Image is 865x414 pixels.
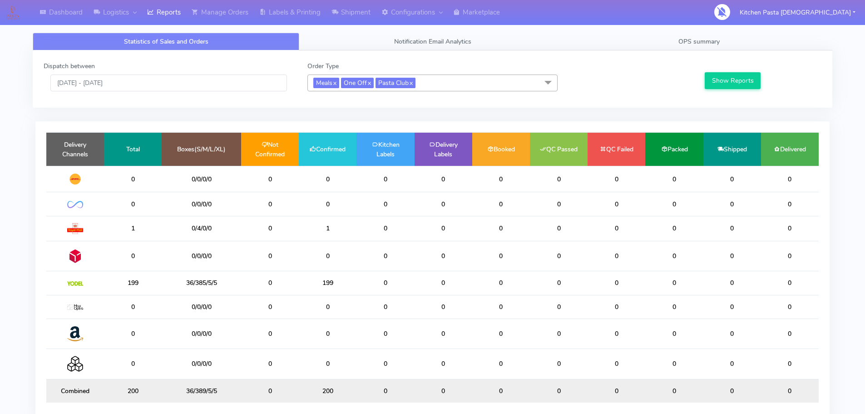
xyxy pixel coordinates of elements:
td: Combined [46,379,104,403]
img: Yodel [67,281,83,286]
td: 0 [761,192,819,216]
td: 0 [703,166,761,192]
td: 0 [472,216,530,241]
td: 0 [645,216,703,241]
td: 0 [415,271,472,295]
td: 0 [241,295,299,319]
td: 0 [241,349,299,379]
td: 0 [530,319,588,349]
td: 0 [703,349,761,379]
td: 0 [356,166,414,192]
td: 0 [588,216,645,241]
td: QC Passed [530,133,588,166]
td: 0 [415,379,472,403]
input: Pick the Daterange [50,75,287,91]
span: Pasta Club [376,78,415,88]
td: 36/385/5/5 [162,271,241,295]
td: 0 [241,319,299,349]
td: 0 [703,192,761,216]
td: 0 [703,319,761,349]
td: 0 [588,271,645,295]
td: 0 [241,216,299,241]
button: Kitchen Pasta [DEMOGRAPHIC_DATA] [733,3,862,22]
img: DHL [67,173,83,185]
td: 0 [530,349,588,379]
td: 1 [104,216,162,241]
td: 200 [299,379,356,403]
button: Show Reports [705,72,761,89]
img: DPD [67,248,83,264]
td: 0 [761,349,819,379]
label: Dispatch between [44,61,95,71]
td: 0 [530,379,588,403]
td: 0 [588,192,645,216]
td: 0 [645,166,703,192]
td: 0 [104,166,162,192]
td: 0 [703,216,761,241]
td: 0 [415,295,472,319]
td: 0 [472,379,530,403]
td: 0 [530,241,588,271]
td: 0 [299,319,356,349]
td: 0 [645,349,703,379]
td: 0 [703,379,761,403]
td: 0 [104,349,162,379]
td: 0 [703,271,761,295]
td: 0 [761,241,819,271]
td: 0 [356,319,414,349]
td: 0 [356,379,414,403]
td: 0 [356,241,414,271]
td: 0 [472,192,530,216]
td: 0 [703,241,761,271]
td: 0 [761,216,819,241]
td: Booked [472,133,530,166]
td: 0/0/0/0 [162,349,241,379]
td: 0 [104,192,162,216]
td: 0/0/0/0 [162,319,241,349]
td: 0 [356,271,414,295]
td: 0/4/0/0 [162,216,241,241]
td: 0 [645,271,703,295]
td: 0 [761,319,819,349]
td: 0 [761,271,819,295]
td: Delivery Labels [415,133,472,166]
td: Total [104,133,162,166]
td: Not Confirmed [241,133,299,166]
td: 0 [530,271,588,295]
td: 0 [415,192,472,216]
td: 0 [472,349,530,379]
td: QC Failed [588,133,645,166]
td: Delivered [761,133,819,166]
span: OPS summary [678,37,720,46]
td: Packed [645,133,703,166]
td: 0 [472,271,530,295]
a: x [332,78,336,87]
td: 0 [415,216,472,241]
td: 0 [588,319,645,349]
td: 0 [415,319,472,349]
span: One Off [341,78,374,88]
td: 0 [299,192,356,216]
td: 0 [299,295,356,319]
td: 0 [761,295,819,319]
td: Delivery Channels [46,133,104,166]
td: 0 [415,349,472,379]
td: 0 [588,166,645,192]
td: Confirmed [299,133,356,166]
td: 0 [356,349,414,379]
td: 200 [104,379,162,403]
td: 0 [588,295,645,319]
td: 0/0/0/0 [162,192,241,216]
td: 0 [530,216,588,241]
td: 0 [241,166,299,192]
img: Amazon [67,326,83,342]
td: 0 [645,319,703,349]
td: 0 [104,319,162,349]
td: Boxes(S/M/L/XL) [162,133,241,166]
td: 0 [241,379,299,403]
td: 36/389/5/5 [162,379,241,403]
td: 0 [356,295,414,319]
td: 0 [530,295,588,319]
td: 0 [588,349,645,379]
td: 0 [645,241,703,271]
